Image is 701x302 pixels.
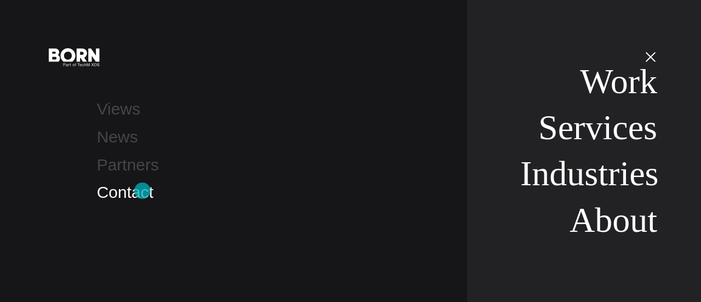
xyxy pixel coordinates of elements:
a: Views [97,100,140,118]
a: Partners [97,156,159,174]
a: Work [580,62,657,101]
a: Contact [97,183,153,201]
a: About [570,201,657,240]
button: Open [637,45,664,68]
a: Industries [520,154,659,193]
a: News [97,128,138,146]
a: Services [538,108,657,147]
